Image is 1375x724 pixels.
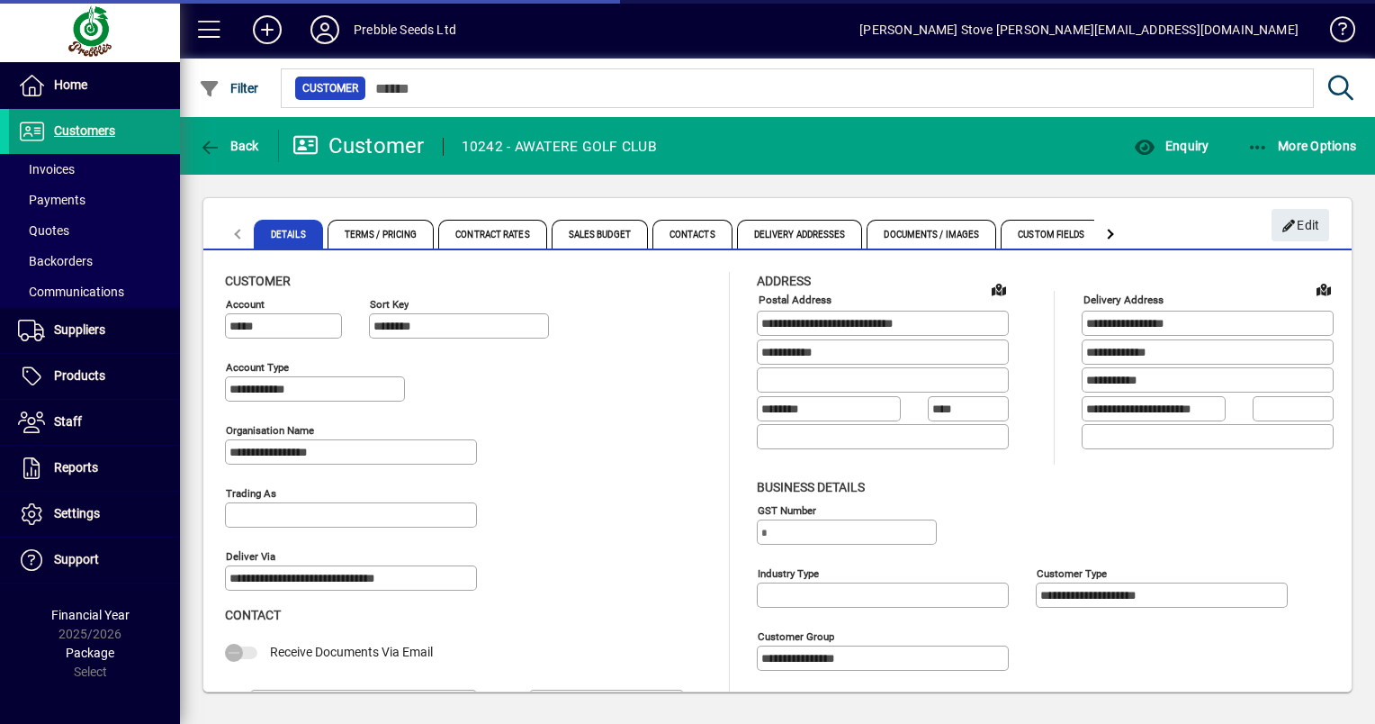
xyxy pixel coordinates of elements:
a: View on map [1309,275,1338,303]
mat-label: Account Type [226,361,289,374]
span: Package [66,646,114,660]
span: Customer [225,274,291,288]
span: Receive Documents Via Email [270,645,433,659]
span: Contacts [652,220,732,249]
span: Details [254,220,323,249]
span: Support [54,552,99,566]
button: Edit [1272,209,1329,241]
button: Add [238,14,296,46]
a: Knowledge Base [1317,4,1353,62]
span: Address [757,274,811,288]
span: Financial Year [51,608,130,622]
span: Sales Budget [552,220,648,249]
app-page-header-button: Back [180,130,279,162]
span: Enquiry [1134,139,1209,153]
mat-label: Deliver via [226,550,275,563]
a: Communications [9,276,180,307]
span: Business details [757,480,865,494]
mat-label: Sort key [370,298,409,311]
a: Invoices [9,154,180,185]
mat-label: GST Number [758,503,816,516]
span: Suppliers [54,322,105,337]
span: More Options [1247,139,1357,153]
span: Filter [199,81,259,95]
span: Quotes [18,223,69,238]
span: Customer [302,79,358,97]
mat-label: Trading as [226,487,276,500]
span: Staff [54,414,82,429]
span: Backorders [18,254,93,268]
span: Back [199,139,259,153]
button: More Options [1243,130,1362,162]
span: Custom Fields [1001,220,1101,249]
mat-label: Organisation name [226,424,314,437]
div: Customer [292,131,425,160]
button: Enquiry [1129,130,1213,162]
mat-label: Account [226,298,265,311]
mat-label: Industry type [758,566,819,579]
mat-label: Customer group [758,629,834,642]
a: Support [9,538,180,583]
a: Quotes [9,215,180,246]
button: Profile [296,14,354,46]
span: Edit [1281,211,1320,240]
a: Staff [9,400,180,445]
a: Suppliers [9,308,180,353]
span: Home [54,77,87,92]
span: Communications [18,285,124,299]
span: Payments [18,193,85,207]
a: Products [9,354,180,399]
span: Terms / Pricing [328,220,435,249]
mat-label: Customer type [1037,566,1107,579]
a: Backorders [9,246,180,276]
a: Reports [9,446,180,491]
span: Customers [54,123,115,138]
span: Invoices [18,162,75,176]
span: Documents / Images [867,220,996,249]
span: Products [54,368,105,383]
button: Filter [194,72,264,104]
div: [PERSON_NAME] Stove [PERSON_NAME][EMAIL_ADDRESS][DOMAIN_NAME] [859,15,1299,44]
a: Home [9,63,180,108]
span: Reports [54,460,98,475]
a: View on map [984,275,1013,303]
span: Contact [225,608,281,622]
div: 10242 - AWATERE GOLF CLUB [462,132,657,161]
a: Settings [9,492,180,537]
a: Payments [9,185,180,215]
div: Prebble Seeds Ltd [354,15,456,44]
span: Settings [54,506,100,520]
span: Delivery Addresses [737,220,863,249]
span: Contract Rates [438,220,546,249]
button: Back [194,130,264,162]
